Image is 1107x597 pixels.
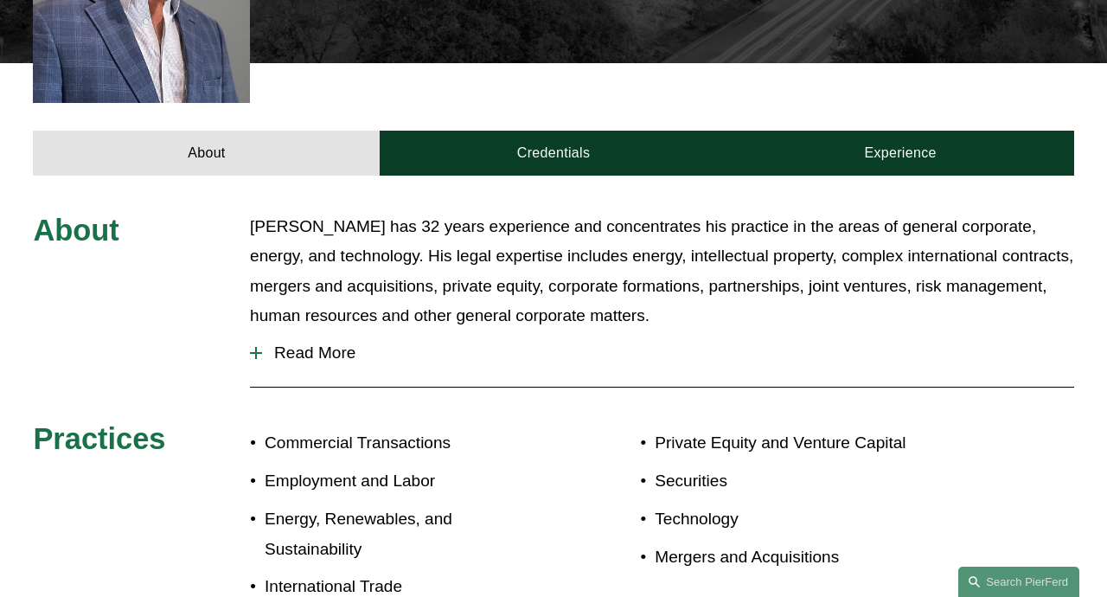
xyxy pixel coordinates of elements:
span: About [33,214,118,247]
p: Energy, Renewables, and Sustainability [265,504,553,564]
p: Commercial Transactions [265,428,553,458]
p: [PERSON_NAME] has 32 years experience and concentrates his practice in the areas of general corpo... [250,212,1074,331]
a: About [33,131,380,176]
button: Read More [250,331,1074,376]
p: Employment and Labor [265,466,553,496]
p: Private Equity and Venture Capital [655,428,987,458]
a: Search this site [958,567,1079,597]
a: Credentials [380,131,726,176]
p: Securities [655,466,987,496]
span: Read More [262,343,1074,363]
a: Experience [727,131,1074,176]
span: Practices [33,422,165,455]
p: Mergers and Acquisitions [655,542,987,572]
p: Technology [655,504,987,534]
